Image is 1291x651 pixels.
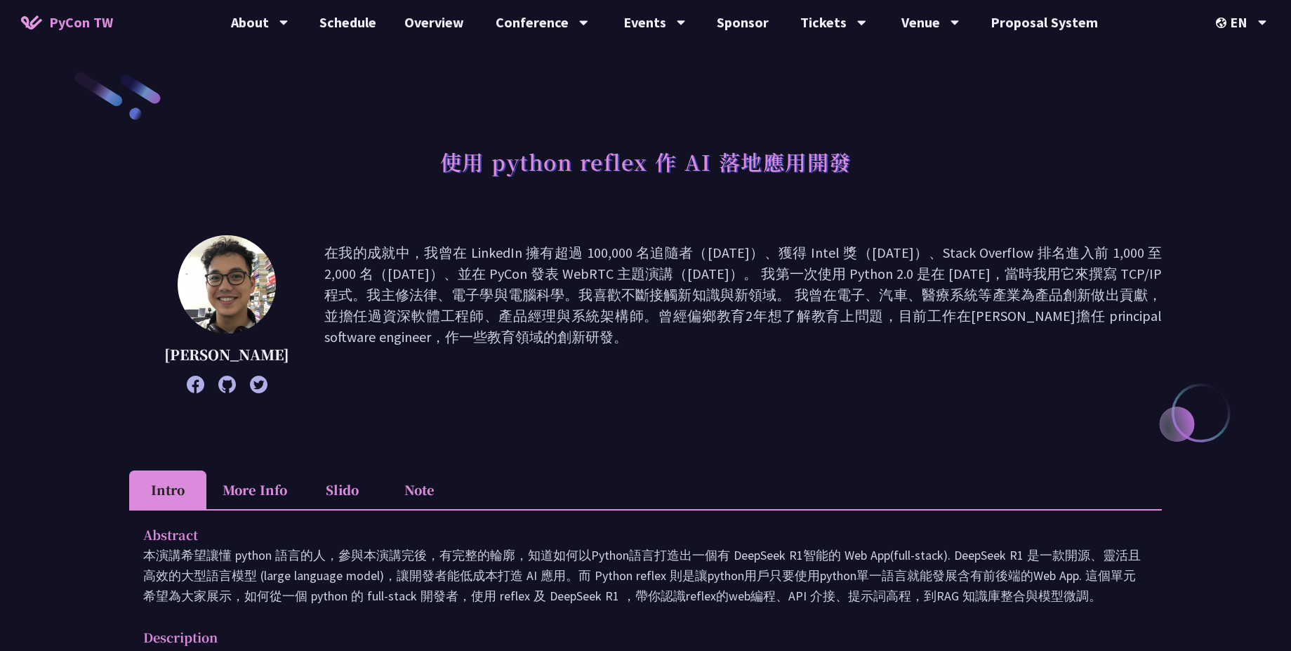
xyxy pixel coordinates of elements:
[380,471,458,509] li: Note
[440,140,852,183] h1: 使用 python reflex 作 AI 落地應用開發
[324,242,1162,386] p: 在我的成就中，我曾在 LinkedIn 擁有超過 100,000 名追隨者（[DATE]）、獲得 Intel 獎（[DATE]）、Stack Overflow 排名進入前 1,000 至 2,0...
[206,471,303,509] li: More Info
[143,545,1148,606] p: 本演講希望讓懂 python 語言的人，參與本演講完後，有完整的輪廓，知道如何以Python語言打造出一個有 DeepSeek R1智能的 Web App(full-stack). DeepSe...
[1216,18,1230,28] img: Locale Icon
[49,12,113,33] span: PyCon TW
[21,15,42,29] img: Home icon of PyCon TW 2025
[178,235,276,334] img: Milo Chen
[129,471,206,509] li: Intro
[7,5,127,40] a: PyCon TW
[143,525,1120,545] p: Abstract
[143,627,1120,647] p: Description
[164,344,289,365] p: [PERSON_NAME]
[303,471,380,509] li: Slido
